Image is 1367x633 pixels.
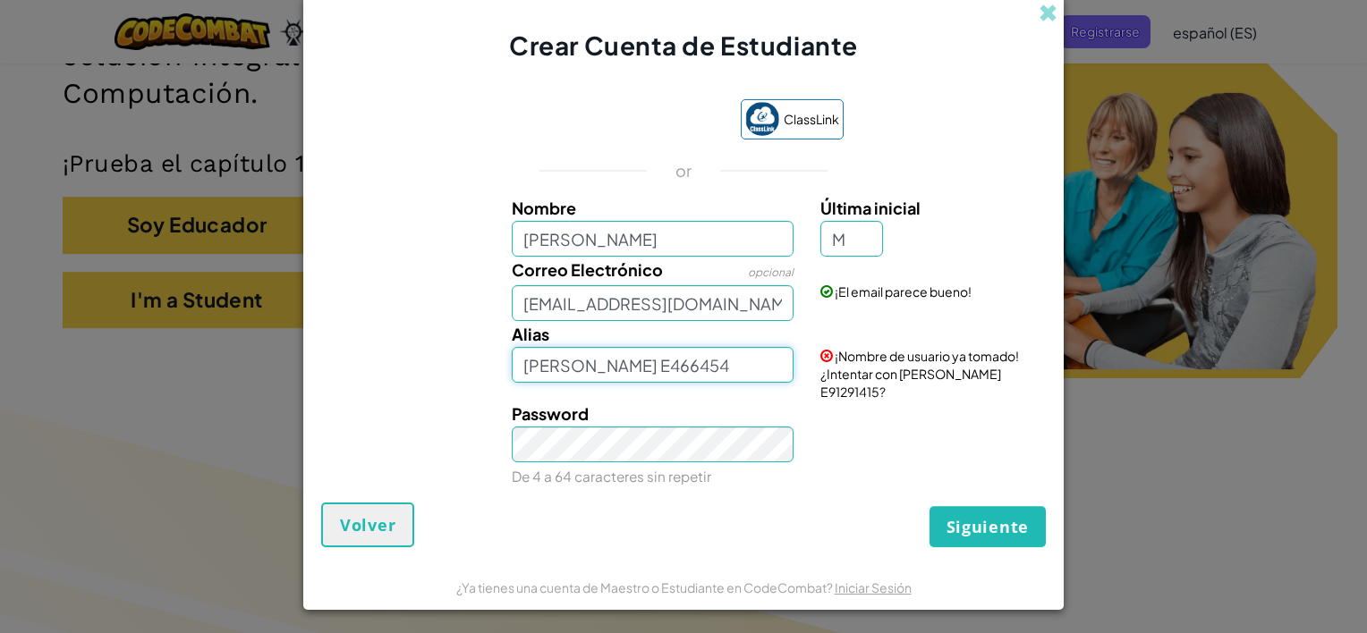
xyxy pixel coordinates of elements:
[340,514,395,536] span: Volver
[512,324,549,344] span: Alias
[675,160,692,181] p: or
[321,502,414,547] button: Volver
[835,283,972,300] span: ¡El email parece bueno!
[514,101,732,140] iframe: Botón Iniciar sesión con Google
[512,198,576,218] span: Nombre
[456,579,835,595] span: ¿Ya tienes una cuenta de Maestro o Estudiante en CodeCombat?
[835,579,912,595] a: Iniciar Sesión
[512,403,589,424] span: Password
[820,198,921,218] span: Última inicial
[748,266,794,279] span: opcional
[512,468,711,485] small: De 4 a 64 caracteres sin repetir
[509,30,858,61] span: Crear Cuenta de Estudiante
[745,102,779,136] img: classlink-logo-small.png
[930,506,1046,547] button: Siguiente
[820,348,1019,400] span: ¡Nombre de usuario ya tomado! ¿Intentar con [PERSON_NAME] E91291415?
[512,259,663,280] span: Correo Electrónico
[784,106,839,132] span: ClassLink
[947,516,1029,537] span: Siguiente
